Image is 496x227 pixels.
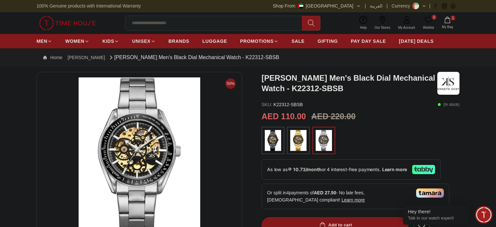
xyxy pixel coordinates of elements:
p: K22312-SBSB [262,101,303,108]
span: GIFTING [318,38,338,44]
p: ( In stock ) [438,101,459,108]
a: WOMEN [65,35,89,47]
span: Help [357,25,369,30]
h3: [PERSON_NAME] Men's Black Dial Mechanical Watch - K22312-SBSB [262,73,437,94]
a: Our Stores [371,15,394,31]
a: PROMOTIONS [240,35,278,47]
h3: AED 220.00 [311,110,355,123]
span: | [386,3,388,9]
img: ... [39,16,96,30]
a: Instagram [442,4,447,8]
h2: AED 110.00 [262,110,306,123]
span: 1 [450,15,456,21]
span: UNISEX [132,38,150,44]
a: LUGGAGE [203,35,227,47]
a: SALE [292,35,305,47]
a: GIFTING [318,35,338,47]
div: Or split in 4 payments of - No late fees, [DEMOGRAPHIC_DATA] compliant! [262,184,449,209]
button: 1My Bag [438,15,457,31]
span: MEN [37,38,47,44]
a: 0Wishlist [419,15,438,31]
button: العربية [370,3,383,9]
span: Wishlist [420,25,437,30]
span: [DATE] DEALS [399,38,434,44]
a: [PERSON_NAME] [68,54,105,61]
span: LUGGAGE [203,38,227,44]
a: Help [356,15,371,31]
span: SKU : [262,102,272,107]
span: 100% Genuine products with International Warranty [37,3,141,9]
span: Our Stores [372,25,393,30]
a: Home [43,54,62,61]
a: UNISEX [132,35,155,47]
span: My Account [396,25,418,30]
span: PAY DAY SALE [351,38,386,44]
span: AED 27.50 [314,190,336,195]
span: SALE [292,38,305,44]
div: Currency [392,3,413,9]
span: 50% [225,78,236,89]
a: BRANDS [169,35,189,47]
img: United Arab Emirates [298,3,303,8]
span: My Bag [439,24,456,29]
div: Hey there! [408,208,463,215]
span: PROMOTIONS [240,38,274,44]
span: | [429,3,430,9]
span: WOMEN [65,38,84,44]
img: ... [265,130,281,151]
a: Whatsapp [451,4,456,8]
span: 0 [431,15,437,20]
span: | [365,3,366,9]
div: Chat Widget [475,206,493,224]
span: Learn more [341,197,365,203]
a: [DATE] DEALS [399,35,434,47]
a: PAY DAY SALE [351,35,386,47]
a: MEN [37,35,52,47]
div: [PERSON_NAME] Men's Black Dial Mechanical Watch - K22312-SBSB [108,54,279,61]
a: KIDS [102,35,119,47]
nav: Breadcrumb [37,48,459,67]
img: Kenneth Scott Men's Black Dial Mechanical Watch - K22312-SBSB [437,72,459,95]
span: KIDS [102,38,114,44]
img: Tamara [416,188,444,198]
img: ... [290,130,307,151]
p: Talk to our watch expert! [408,216,463,221]
button: Shop From[GEOGRAPHIC_DATA] [273,3,361,9]
span: BRANDS [169,38,189,44]
a: Facebook [433,4,438,8]
img: ... [316,130,332,151]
